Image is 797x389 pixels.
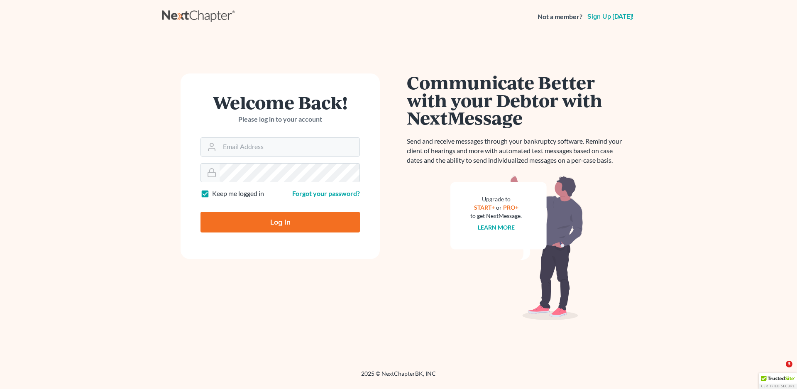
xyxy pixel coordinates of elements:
p: Please log in to your account [200,115,360,124]
iframe: Intercom live chat [769,361,789,381]
h1: Welcome Back! [200,93,360,111]
div: 2025 © NextChapterBK, INC [162,369,635,384]
div: to get NextMessage. [470,212,522,220]
a: START+ [474,204,495,211]
div: Upgrade to [470,195,522,203]
label: Keep me logged in [212,189,264,198]
input: Log In [200,212,360,232]
strong: Not a member? [538,12,582,22]
a: Learn more [478,224,515,231]
h1: Communicate Better with your Debtor with NextMessage [407,73,627,127]
span: 3 [786,361,792,367]
span: or [496,204,502,211]
a: Forgot your password? [292,189,360,197]
input: Email Address [220,138,359,156]
a: PRO+ [503,204,518,211]
p: Send and receive messages through your bankruptcy software. Remind your client of hearings and mo... [407,137,627,165]
a: Sign up [DATE]! [586,13,635,20]
div: TrustedSite Certified [759,373,797,389]
img: nextmessage_bg-59042aed3d76b12b5cd301f8e5b87938c9018125f34e5fa2b7a6b67550977c72.svg [450,175,583,320]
